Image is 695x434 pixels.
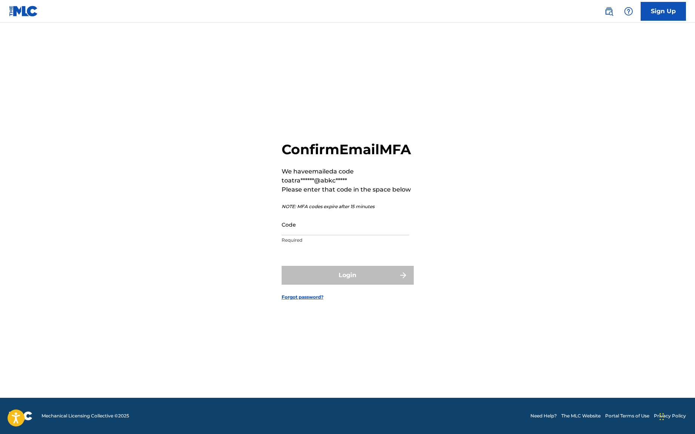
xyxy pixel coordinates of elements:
img: help [624,7,633,16]
a: Need Help? [530,413,557,419]
a: Portal Terms of Use [605,413,649,419]
img: logo [9,411,32,420]
p: NOTE: MFA codes expire after 15 minutes [282,203,414,210]
img: search [604,7,613,16]
p: Please enter that code in the space below [282,185,414,194]
img: MLC Logo [9,6,38,17]
div: Help [621,4,636,19]
a: Privacy Policy [654,413,686,419]
iframe: Chat Widget [657,398,695,434]
a: Forgot password? [282,294,324,301]
a: The MLC Website [561,413,601,419]
a: Public Search [601,4,616,19]
span: Mechanical Licensing Collective © 2025 [42,413,129,419]
div: Drag [660,405,664,428]
a: Sign Up [641,2,686,21]
h2: Confirm Email MFA [282,141,414,158]
p: Required [282,237,409,244]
